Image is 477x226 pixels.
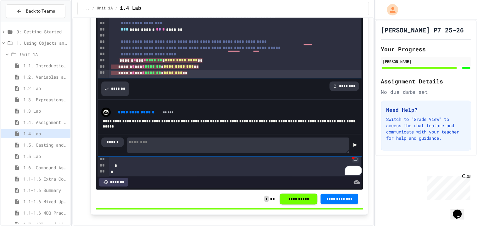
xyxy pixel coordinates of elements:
span: 1.6. Compound Assignment Operators [23,164,68,171]
p: Switch to "Grade View" to access the chat feature and communicate with your teacher for help and ... [386,116,466,141]
span: 1.3 Lab [23,108,68,114]
div: My Account [380,3,400,17]
h2: Assignment Details [381,77,471,86]
div: No due date set [381,88,471,96]
span: 1.2 Lab [23,85,68,92]
div: [PERSON_NAME] [383,59,469,64]
h3: Need Help? [386,106,466,114]
span: 1.4. Assignment and Input [23,119,68,126]
span: 1.1-1.6 Extra Coding Practice [23,176,68,182]
span: 0: Getting Started [16,28,68,35]
span: 1.5. Casting and Ranges of Values [23,142,68,148]
iframe: chat widget [425,173,471,200]
iframe: chat widget [451,201,471,220]
span: 1.4 Lab [23,130,68,137]
span: 1.4 Lab [120,5,141,12]
h2: Your Progress [381,45,471,54]
span: Unit 1A [97,6,113,11]
div: Chat with us now!Close [3,3,43,40]
span: 1.3. Expressions and Output [New] [23,96,68,103]
span: 1. Using Objects and Methods [16,40,68,46]
span: 1.2. Variables and Data Types [23,74,68,80]
span: 1.1-1.6 MCQ Practice [23,210,68,216]
span: 1.1-1.6 Mixed Up Code Practice [23,198,68,205]
span: / [115,6,118,11]
span: Back to Teams [26,8,55,14]
span: 1.1. Introduction to Algorithms, Programming, and Compilers [23,62,68,69]
button: Back to Teams [6,4,65,18]
h1: [PERSON_NAME] P7 25-26 [381,25,464,34]
span: / [92,6,94,11]
span: 1.1-1.6 Summary [23,187,68,194]
span: 1.5 Lab [23,153,68,160]
span: Unit 1A [20,51,68,58]
span: ... [83,6,90,11]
